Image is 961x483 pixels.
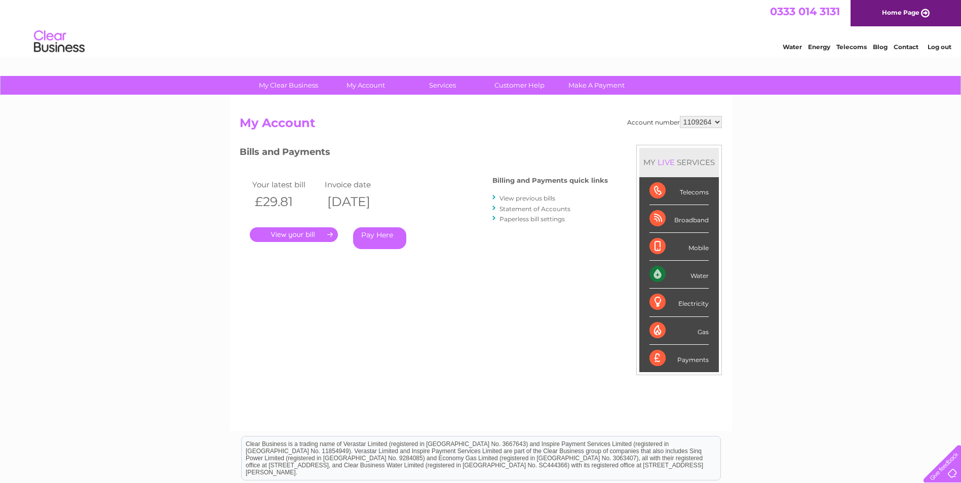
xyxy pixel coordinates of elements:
[242,6,720,49] div: Clear Business is a trading name of Verastar Limited (registered in [GEOGRAPHIC_DATA] No. 3667643...
[401,76,484,95] a: Services
[649,205,709,233] div: Broadband
[783,43,802,51] a: Water
[492,177,608,184] h4: Billing and Payments quick links
[873,43,888,51] a: Blog
[649,177,709,205] div: Telecoms
[33,26,85,57] img: logo.png
[928,43,951,51] a: Log out
[649,233,709,261] div: Mobile
[250,178,323,191] td: Your latest bill
[478,76,561,95] a: Customer Help
[770,5,840,18] a: 0333 014 3131
[649,345,709,372] div: Payments
[322,191,395,212] th: [DATE]
[250,227,338,242] a: .
[894,43,918,51] a: Contact
[499,215,565,223] a: Paperless bill settings
[240,116,722,135] h2: My Account
[649,317,709,345] div: Gas
[247,76,330,95] a: My Clear Business
[499,205,570,213] a: Statement of Accounts
[656,157,677,167] div: LIVE
[639,148,719,177] div: MY SERVICES
[499,194,555,202] a: View previous bills
[808,43,830,51] a: Energy
[322,178,395,191] td: Invoice date
[250,191,323,212] th: £29.81
[649,261,709,289] div: Water
[836,43,867,51] a: Telecoms
[324,76,407,95] a: My Account
[555,76,638,95] a: Make A Payment
[649,289,709,316] div: Electricity
[240,145,608,163] h3: Bills and Payments
[627,116,722,128] div: Account number
[353,227,406,249] a: Pay Here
